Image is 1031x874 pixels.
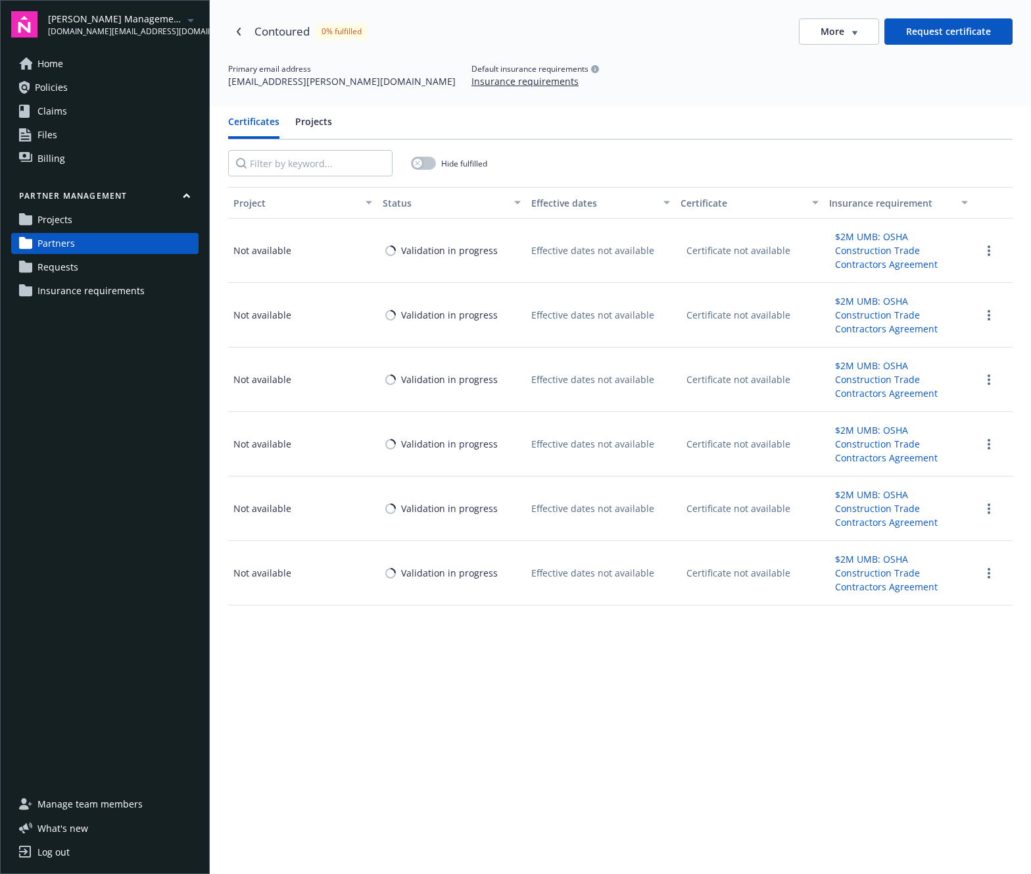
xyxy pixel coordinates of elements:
button: Projects [295,115,332,139]
a: Home [11,53,199,74]
button: $2M UMB: OSHA Construction Trade Contractors Agreement [829,549,968,597]
a: Manage team members [11,794,199,815]
a: Navigate back [228,21,249,42]
a: arrowDropDown [183,12,199,28]
div: Insurance requirement [829,196,953,210]
button: Project [228,187,377,218]
div: Not available [233,308,291,322]
a: more [981,372,997,388]
input: Filter by keyword... [228,150,393,176]
button: [PERSON_NAME] Management Company[DOMAIN_NAME][EMAIL_ADDRESS][DOMAIN_NAME]arrowDropDown [48,11,199,38]
span: Projects [37,209,72,230]
a: more [981,501,997,517]
div: Certificate not available [681,369,796,390]
div: Validation in progress [401,244,498,257]
button: Certificates [228,115,279,139]
span: Policies [35,77,68,98]
div: Not available [233,566,291,580]
a: more [981,243,997,259]
div: Primary email address [228,63,456,74]
span: Insurance requirements [37,280,145,301]
div: Validation in progress [401,566,498,580]
span: What ' s new [37,821,88,835]
button: $2M UMB: OSHA Construction Trade Contractors Agreement [829,226,968,274]
div: Contoured [254,23,310,40]
button: $2M UMB: OSHA Construction Trade Contractors Agreement [829,291,968,339]
span: More [821,25,844,38]
a: more [981,565,997,581]
div: Effective dates [531,196,656,210]
div: Certificate not available [681,240,796,261]
button: More [799,18,879,45]
div: Status [383,196,507,210]
button: What's new [11,821,109,835]
img: navigator-logo.svg [11,11,37,38]
button: Effective dates [526,187,675,218]
div: Effective dates not available [531,437,654,451]
div: Effective dates not available [531,373,654,386]
div: Certificate not available [681,305,796,325]
button: Partner management [11,190,199,207]
div: Project [233,196,358,210]
div: Certificate not available [681,434,796,454]
button: $2M UMB: OSHA Construction Trade Contractors Agreement [829,355,968,403]
div: Not available [233,373,291,386]
button: $2M UMB: OSHA Construction Trade Contractors Agreement [829,420,968,468]
button: Insurance requirement [824,187,973,218]
button: Certificate [675,187,825,218]
button: Status [377,187,527,218]
div: Validation in progress [401,437,498,451]
div: Default insurance requirements [471,63,599,74]
span: Files [37,124,57,145]
div: Validation in progress [401,308,498,322]
a: Policies [11,77,199,98]
div: Not available [233,244,291,257]
div: 0% fulfilled [315,23,368,39]
a: Claims [11,101,199,122]
span: [DOMAIN_NAME][EMAIL_ADDRESS][DOMAIN_NAME] [48,26,183,38]
a: Projects [11,209,199,230]
span: Claims [37,101,67,122]
div: Not available [233,437,291,451]
span: Billing [37,148,65,169]
a: Insurance requirements [11,280,199,301]
a: Billing [11,148,199,169]
span: Hide fulfilled [441,158,487,169]
div: Certificate not available [681,563,796,583]
div: [EMAIL_ADDRESS][PERSON_NAME][DOMAIN_NAME] [228,74,456,88]
a: Partners [11,233,199,254]
a: more [981,436,997,452]
div: Validation in progress [401,373,498,386]
div: Certificate [681,196,805,210]
div: Certificate not available [681,498,796,519]
a: Files [11,124,199,145]
span: Partners [37,233,75,254]
div: Effective dates not available [531,566,654,580]
button: Request certificate [884,18,1013,45]
span: Home [37,53,63,74]
a: Requests [11,257,199,278]
span: Manage team members [37,794,143,815]
div: Effective dates not available [531,501,654,515]
button: Insurance requirements [471,74,579,88]
button: $2M UMB: OSHA Construction Trade Contractors Agreement [829,484,968,532]
div: Effective dates not available [531,244,654,257]
span: Requests [37,257,78,278]
div: Validation in progress [401,501,498,515]
span: [PERSON_NAME] Management Company [48,12,183,26]
div: Log out [37,842,70,863]
div: Effective dates not available [531,308,654,322]
a: more [981,307,997,323]
div: Not available [233,501,291,515]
